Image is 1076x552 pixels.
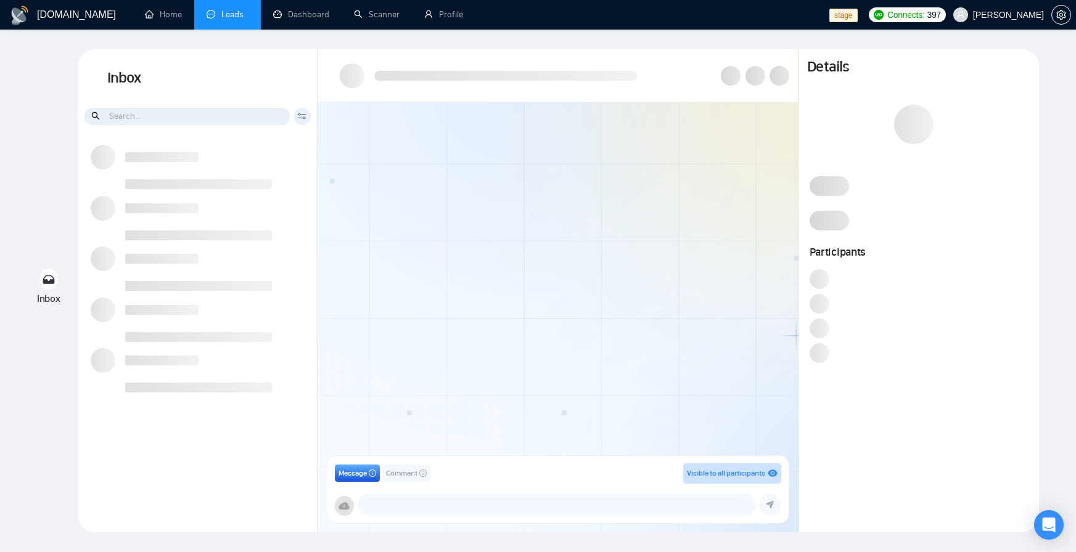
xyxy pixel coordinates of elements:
span: Inbox [37,293,60,304]
span: eye [768,468,778,478]
span: setting [1052,10,1070,20]
a: searchScanner [354,9,400,20]
span: stage [829,9,857,22]
span: Connects: [887,8,924,22]
div: Open Intercom Messenger [1034,510,1064,540]
span: 397 [927,8,940,22]
h1: Inbox [78,49,318,107]
img: upwork-logo.png [874,10,884,20]
span: info-circle [419,469,427,477]
span: user [956,10,965,19]
input: Search... [84,108,290,125]
span: search [91,109,102,123]
a: dashboardDashboard [273,9,329,20]
h1: Participants [810,245,1029,259]
a: homeHome [145,9,182,20]
span: Message [339,468,367,479]
span: Comment [386,468,417,479]
span: info-circle [369,469,376,477]
button: setting [1051,5,1071,25]
img: logo [10,6,30,25]
span: Visible to all participants [687,469,765,477]
h1: Details [807,58,849,76]
a: userProfile [424,9,463,20]
button: Commentinfo-circle [382,465,430,482]
a: messageLeads [207,9,248,20]
a: setting [1051,10,1071,20]
button: Messageinfo-circle [335,465,380,482]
